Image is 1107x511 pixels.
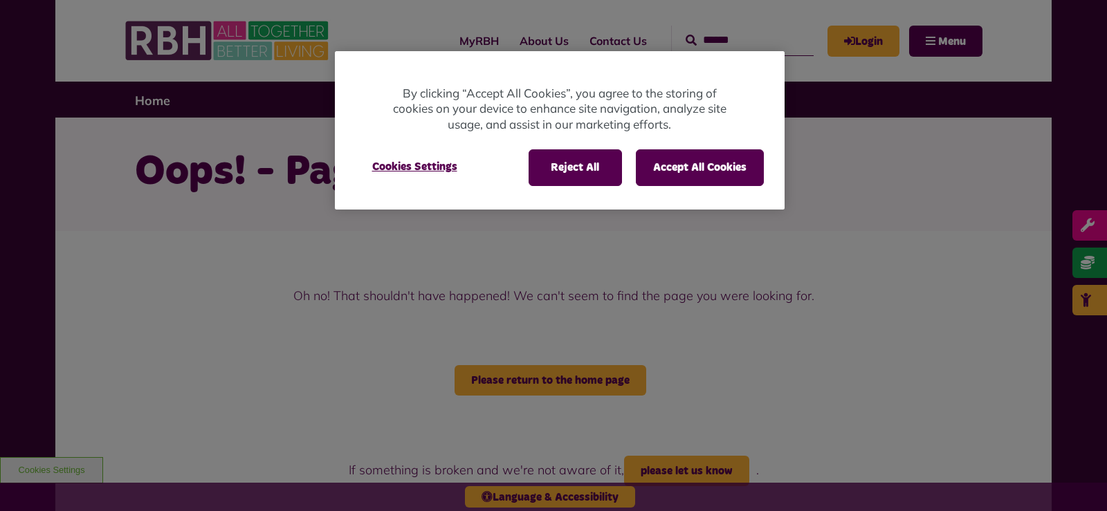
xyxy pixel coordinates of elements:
div: Privacy [335,51,785,210]
div: Cookie banner [335,51,785,210]
button: Cookies Settings [356,149,474,184]
button: Accept All Cookies [636,149,764,185]
button: Reject All [529,149,622,185]
p: By clicking “Accept All Cookies”, you agree to the storing of cookies on your device to enhance s... [390,86,729,133]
